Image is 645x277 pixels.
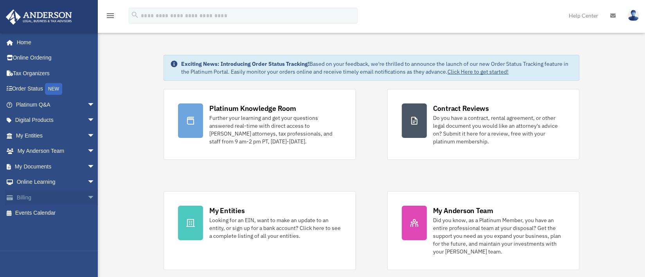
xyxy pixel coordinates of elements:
[209,114,341,145] div: Further your learning and get your questions answered real-time with direct access to [PERSON_NAM...
[5,159,107,174] a: My Documentsarrow_drop_down
[5,81,107,97] a: Order StatusNEW
[5,97,107,112] a: Platinum Q&Aarrow_drop_down
[433,103,489,113] div: Contract Reviews
[87,159,103,175] span: arrow_drop_down
[87,112,103,129] span: arrow_drop_down
[163,191,356,270] a: My Entities Looking for an EIN, want to make an update to an entity, or sign up for a bank accoun...
[87,174,103,190] span: arrow_drop_down
[131,11,139,19] i: search
[5,190,107,205] a: Billingarrow_drop_down
[45,83,62,95] div: NEW
[163,89,356,160] a: Platinum Knowledge Room Further your learning and get your questions answered real-time with dire...
[87,143,103,159] span: arrow_drop_down
[106,14,115,20] a: menu
[181,60,573,76] div: Based on your feedback, we're thrilled to announce the launch of our new Order Status Tracking fe...
[87,97,103,113] span: arrow_drop_down
[87,128,103,144] span: arrow_drop_down
[209,206,244,215] div: My Entities
[5,34,103,50] a: Home
[5,205,107,221] a: Events Calendar
[433,216,565,255] div: Did you know, as a Platinum Member, you have an entire professional team at your disposal? Get th...
[387,191,580,270] a: My Anderson Team Did you know, as a Platinum Member, you have an entire professional team at your...
[5,128,107,143] a: My Entitiesarrow_drop_down
[106,11,115,20] i: menu
[5,112,107,128] a: Digital Productsarrow_drop_down
[5,143,107,159] a: My Anderson Teamarrow_drop_down
[5,50,107,66] a: Online Ordering
[209,216,341,240] div: Looking for an EIN, want to make an update to an entity, or sign up for a bank account? Click her...
[387,89,580,160] a: Contract Reviews Do you have a contract, rental agreement, or other legal document you would like...
[181,60,309,67] strong: Exciting News: Introducing Order Status Tracking!
[209,103,296,113] div: Platinum Knowledge Room
[5,174,107,190] a: Online Learningarrow_drop_down
[433,206,493,215] div: My Anderson Team
[5,65,107,81] a: Tax Organizers
[433,114,565,145] div: Do you have a contract, rental agreement, or other legal document you would like an attorney's ad...
[447,68,508,75] a: Click Here to get started!
[87,190,103,206] span: arrow_drop_down
[627,10,639,21] img: User Pic
[4,9,74,25] img: Anderson Advisors Platinum Portal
